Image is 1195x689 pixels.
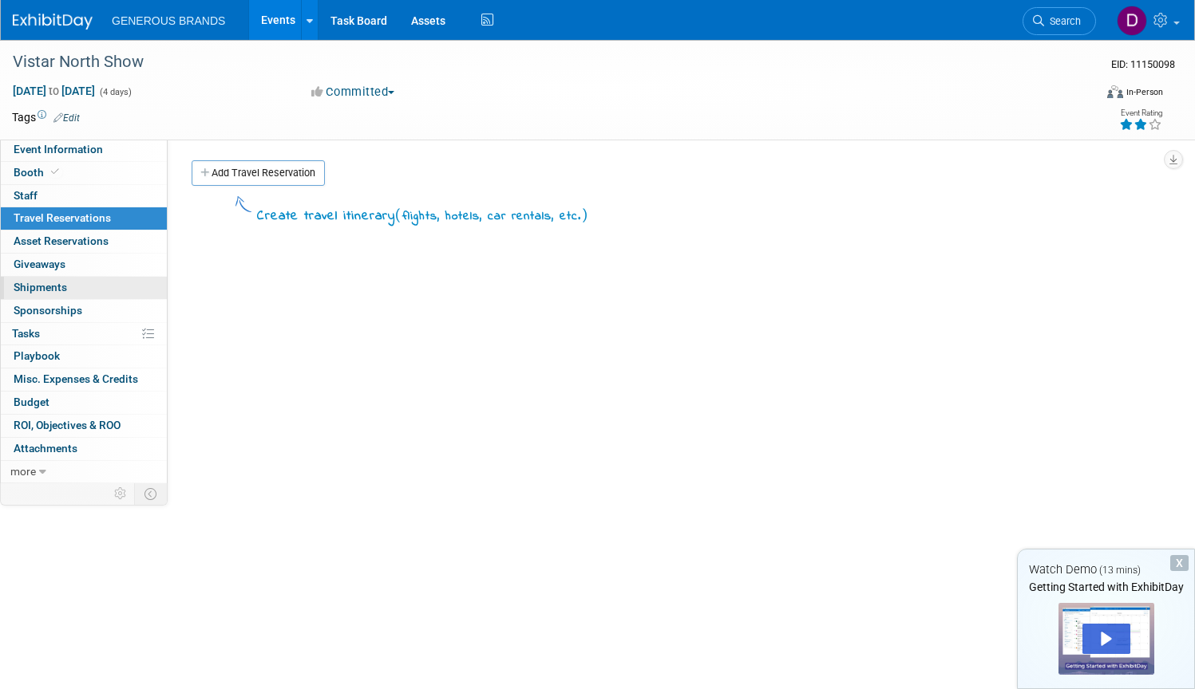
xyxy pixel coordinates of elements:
span: ROI, Objectives & ROO [14,419,121,431]
div: Create travel itinerary [257,205,588,226]
span: Attachments [14,442,77,455]
div: Dismiss [1170,555,1189,571]
span: (13 mins) [1099,565,1141,576]
span: Sponsorships [14,304,82,317]
span: more [10,465,36,478]
a: Add Travel Reservation [192,160,325,186]
span: Staff [14,189,38,202]
span: Misc. Expenses & Credits [14,372,138,385]
a: Giveaways [1,254,167,276]
span: [DATE] [DATE] [12,84,96,98]
a: Budget [1,392,167,414]
span: Booth [14,166,62,179]
td: Toggle Event Tabs [135,483,168,504]
span: flights, hotels, car rentals, etc. [402,207,581,225]
span: (4 days) [98,87,132,97]
a: Misc. Expenses & Credits [1,368,167,391]
img: Format-Inperson.png [1107,85,1123,98]
span: GENEROUS BRANDS [112,14,225,27]
div: Play [1082,624,1130,654]
span: ( [395,207,402,222]
a: Sponsorships [1,300,167,322]
span: Giveaways [14,258,65,270]
span: to [46,85,61,97]
a: Playbook [1,345,167,368]
img: Dan Schneider [1117,6,1147,36]
div: Event Rating [1119,109,1162,117]
a: Booth [1,162,167,184]
a: ROI, Objectives & ROO [1,415,167,437]
span: Shipments [14,281,67,293]
a: more [1,461,167,483]
a: Edit [53,112,80,124]
i: Booth reservation complete [51,167,59,176]
span: Travel Reservations [14,211,111,224]
span: Event ID: 11150098 [1111,58,1175,70]
td: Personalize Event Tab Strip [107,483,135,504]
div: Getting Started with ExhibitDay [1018,579,1194,595]
td: Tags [12,109,80,125]
a: Shipments [1,277,167,299]
a: Travel Reservations [1,207,167,230]
span: Playbook [14,349,60,362]
a: Asset Reservations [1,230,167,253]
div: Watch Demo [1018,561,1194,578]
img: ExhibitDay [13,14,93,30]
div: Vistar North Show [7,48,1065,77]
a: Search [1023,7,1096,35]
span: Tasks [12,327,40,340]
div: Event Format [991,83,1163,107]
a: Staff [1,185,167,207]
a: Event Information [1,139,167,161]
span: ) [581,207,588,222]
span: Event Information [14,143,103,156]
a: Tasks [1,323,167,345]
span: Search [1044,15,1081,27]
span: Budget [14,396,49,408]
a: Attachments [1,438,167,460]
span: Asset Reservations [14,234,109,247]
div: In-Person [1126,86,1163,98]
button: Committed [306,84,401,100]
